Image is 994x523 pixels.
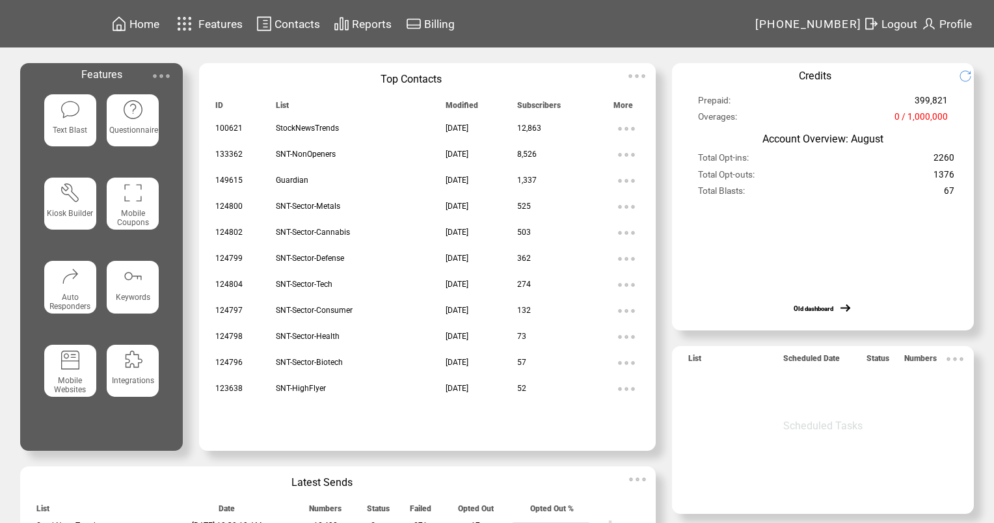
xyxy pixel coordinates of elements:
span: List [36,504,49,519]
span: 132 [517,306,531,315]
span: 52 [517,384,526,393]
span: SNT-Sector-Consumer [276,306,353,315]
a: Features [171,11,245,36]
img: ellypsis.svg [613,376,639,402]
span: [DATE] [446,332,468,341]
span: Credits [799,70,831,82]
span: 124802 [215,228,243,237]
span: Keywords [116,293,150,302]
img: profile.svg [921,16,937,32]
span: 1376 [934,169,954,185]
img: ellypsis.svg [613,168,639,194]
img: ellypsis.svg [613,350,639,376]
img: ellypsis.svg [613,246,639,272]
span: Total Blasts: [698,185,745,202]
span: 274 [517,280,531,289]
span: 8,526 [517,150,537,159]
img: questionnaire.svg [122,99,144,120]
span: Reports [352,18,392,31]
a: Auto Responders [44,261,96,334]
span: Scheduled Tasks [783,420,863,432]
span: Features [198,18,243,31]
span: Date [219,504,235,519]
span: Features [81,68,122,81]
img: auto-responders.svg [60,265,81,287]
span: Total Opt-ins: [698,152,749,168]
span: SNT-Sector-Defense [276,254,344,263]
span: [DATE] [446,124,468,133]
img: ellypsis.svg [613,194,639,220]
span: [DATE] [446,358,468,367]
span: Guardian [276,176,308,185]
span: 100621 [215,124,243,133]
span: 123638 [215,384,243,393]
span: 124798 [215,332,243,341]
span: Overages: [698,111,737,127]
span: Subscribers [517,101,561,116]
span: [DATE] [446,280,468,289]
a: Integrations [107,345,159,418]
span: SNT-Sector-Health [276,332,340,341]
span: 12,863 [517,124,541,133]
span: [DATE] [446,202,468,211]
span: 1,337 [517,176,537,185]
span: Billing [424,18,455,31]
span: [DATE] [446,176,468,185]
img: ellypsis.svg [148,63,174,89]
span: SNT-NonOpeners [276,150,336,159]
img: exit.svg [863,16,879,32]
img: ellypsis.svg [613,272,639,298]
span: Questionnaire [109,126,158,135]
span: List [276,101,289,116]
span: 133362 [215,150,243,159]
a: Keywords [107,261,159,334]
a: Home [109,14,161,34]
img: refresh.png [959,70,982,83]
img: ellypsis.svg [624,63,650,89]
span: [DATE] [446,228,468,237]
span: Profile [939,18,972,31]
span: 2260 [934,152,954,168]
span: Status [367,504,390,519]
span: Latest Sends [291,476,353,489]
img: chart.svg [334,16,349,32]
img: ellypsis.svg [613,116,639,142]
span: 124804 [215,280,243,289]
span: Modified [446,101,478,116]
span: SNT-Sector-Tech [276,280,332,289]
a: Reports [332,14,394,34]
span: 67 [944,185,954,202]
img: tool%201.svg [60,182,81,204]
span: ID [215,101,223,116]
span: 149615 [215,176,243,185]
img: ellypsis.svg [613,298,639,324]
span: [DATE] [446,306,468,315]
span: 124800 [215,202,243,211]
span: Mobile Websites [54,376,86,394]
span: SNT-Sector-Metals [276,202,340,211]
img: keywords.svg [122,265,144,287]
span: 124796 [215,358,243,367]
span: Numbers [904,354,937,369]
span: Mobile Coupons [117,209,149,227]
a: Questionnaire [107,94,159,167]
span: Opted Out [458,504,494,519]
img: home.svg [111,16,127,32]
img: contacts.svg [256,16,272,32]
img: creidtcard.svg [406,16,422,32]
span: Integrations [112,376,154,385]
img: ellypsis.svg [613,220,639,246]
span: Failed [410,504,431,519]
span: [DATE] [446,384,468,393]
span: [PHONE_NUMBER] [755,18,862,31]
span: Total Opt-outs: [698,169,755,185]
span: 362 [517,254,531,263]
span: Numbers [309,504,342,519]
img: ellypsis.svg [942,346,968,372]
span: 0 / 1,000,000 [894,111,948,127]
img: features.svg [173,13,196,34]
img: integrations.svg [122,349,144,371]
a: Logout [861,14,919,34]
span: SNT-Sector-Cannabis [276,228,350,237]
span: Auto Responders [49,293,90,311]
